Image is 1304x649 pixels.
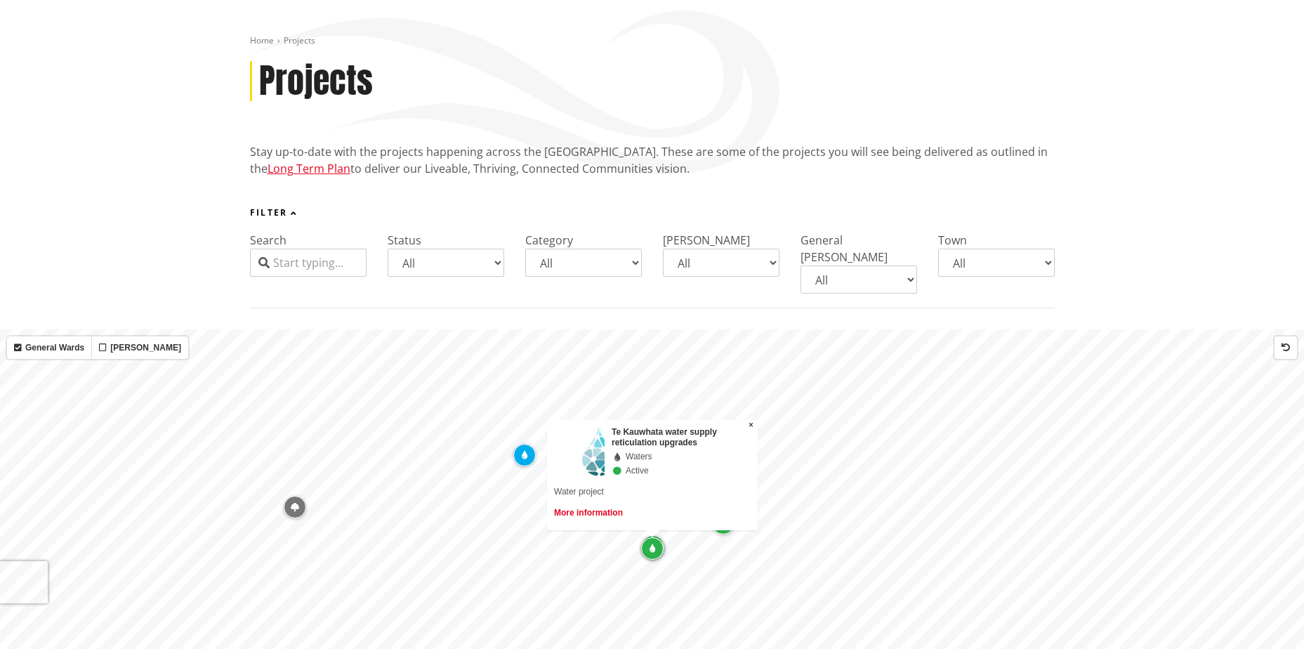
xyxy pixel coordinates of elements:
h1: Projects [259,61,373,102]
button: Filter [250,208,298,218]
label: Status [388,232,421,248]
a: More information [554,508,623,518]
img: Waters logo [554,427,644,478]
div: Water project [554,485,751,499]
div: Map marker [642,535,664,558]
label: [PERSON_NAME] [663,232,750,248]
label: [PERSON_NAME] [91,336,188,359]
p: Stay up-to-date with the projects happening across the [GEOGRAPHIC_DATA]. These are some of the p... [250,143,1055,177]
div: Map marker [641,537,664,560]
button: Reset [1275,336,1297,359]
span: Projects [284,34,315,46]
label: Category [525,232,573,248]
label: General [PERSON_NAME] [801,232,888,265]
a: Long Term Plan [268,161,350,176]
label: Search [250,232,287,248]
div: Waters [612,452,751,462]
span: × [749,420,753,430]
label: General Wards [7,336,91,359]
div: Map marker [513,444,536,466]
input: Start typing... [250,249,367,277]
div: Active [612,466,751,476]
div: Map marker [284,496,306,518]
iframe: Messenger Launcher [1239,590,1290,641]
nav: breadcrumb [250,35,1055,47]
a: Home [250,34,274,46]
button: Close popup [744,420,758,431]
label: Town [938,232,967,248]
div: Te Kauwhata water supply reticulation upgrades [612,427,751,448]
